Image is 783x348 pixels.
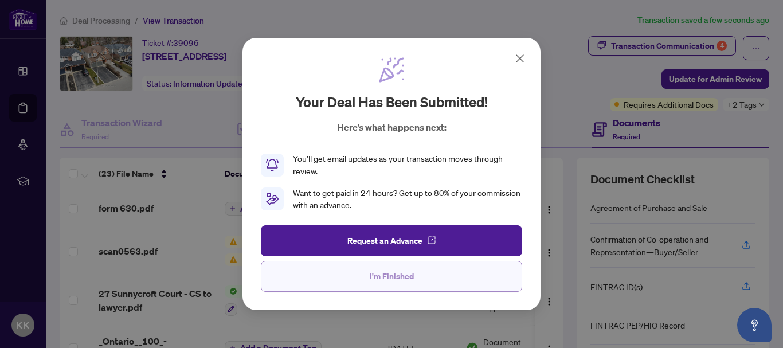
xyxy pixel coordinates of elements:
[261,261,522,292] button: I'm Finished
[293,187,522,212] div: Want to get paid in 24 hours? Get up to 80% of your commission with an advance.
[337,120,447,134] p: Here’s what happens next:
[261,225,522,256] button: Request an Advance
[293,153,522,178] div: You’ll get email updates as your transaction moves through review.
[737,308,772,342] button: Open asap
[370,267,414,286] span: I'm Finished
[296,93,488,111] h2: Your deal has been submitted!
[347,232,422,250] span: Request an Advance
